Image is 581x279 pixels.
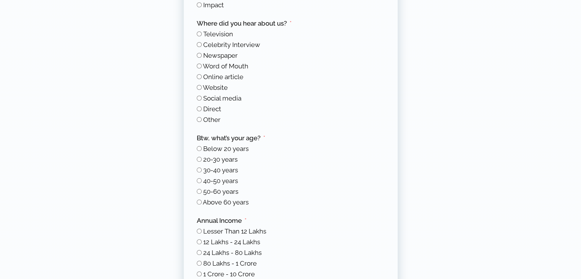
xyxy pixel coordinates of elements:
input: 20-30 years [197,157,202,162]
span: 1 Crore - 10 Crore [203,270,255,278]
input: Impact [197,2,202,7]
input: 30-40 years [197,167,202,172]
span: 30-40 years [203,166,238,174]
span: Direct [203,105,221,113]
span: Lesser Than 12 Lakhs [203,227,266,235]
input: Website [197,85,202,90]
span: Newspaper [203,52,238,59]
input: 80 Lakhs - 1 Crore [197,261,202,266]
span: Social media [203,94,241,102]
span: Above 60 years [203,198,249,206]
span: Word of Mouth [203,62,248,70]
span: 20-30 years [203,156,238,163]
input: Online article [197,74,202,79]
span: Impact [203,1,224,9]
input: Other [197,117,202,122]
input: 24 Lakhs - 80 Lakhs [197,250,202,255]
input: Direct [197,106,202,111]
span: Below 20 years [203,145,249,152]
span: 50-60 years [203,188,238,195]
input: 12 Lakhs - 24 Lakhs [197,239,202,244]
input: 1 Crore - 10 Crore [197,271,202,276]
input: Social media [197,96,202,101]
span: Celebrity Interview [203,41,260,49]
span: Television [203,30,233,38]
span: 24 Lakhs - 80 Lakhs [203,249,262,256]
span: Other [203,116,220,123]
input: Newspaper [197,53,202,58]
label: Where did you hear about us? [197,19,292,28]
input: Word of Mouth [197,63,202,68]
label: Btw, what’s your age? [197,134,265,143]
span: 40-50 years [203,177,238,185]
input: Television [197,31,202,36]
input: Lesser Than 12 Lakhs [197,229,202,234]
span: Online article [203,73,243,81]
span: 80 Lakhs - 1 Crore [203,260,257,267]
input: Above 60 years [197,200,202,204]
input: 50-60 years [197,189,202,194]
label: Annual Income [197,216,247,225]
span: 12 Lakhs - 24 Lakhs [203,238,260,246]
input: Below 20 years [197,146,202,151]
input: 40-50 years [197,178,202,183]
span: Website [203,84,228,91]
input: Celebrity Interview [197,42,202,47]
